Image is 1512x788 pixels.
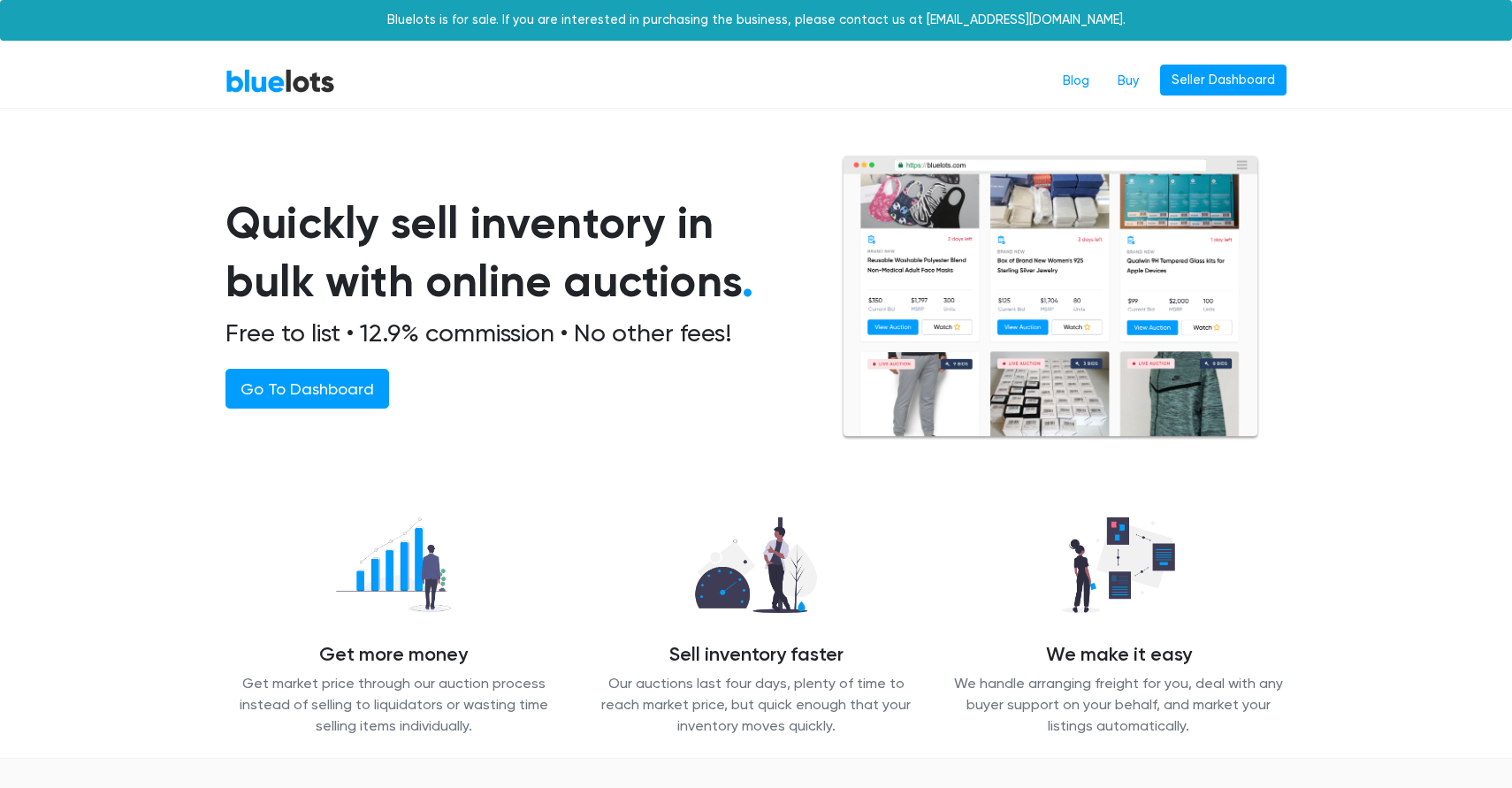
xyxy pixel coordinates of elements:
h4: Sell inventory faster [588,644,924,667]
span: . [742,255,753,308]
h4: We make it easy [951,644,1287,667]
a: Go To Dashboard [225,369,389,409]
h4: Get more money [225,644,561,667]
img: we_manage-77d26b14627abc54d025a00e9d5ddefd645ea4957b3cc0d2b85b0966dac19dae.png [1048,508,1189,623]
p: Get market price through our auction process instead of selling to liquidators or wasting time se... [225,673,561,737]
img: recover_more-49f15717009a7689fa30a53869d6e2571c06f7df1acb54a68b0676dd95821868.png [321,508,466,623]
p: Our auctions last four days, plenty of time to reach market price, but quick enough that your inv... [588,673,924,737]
h2: Free to list • 12.9% commission • No other fees! [225,318,798,348]
h1: Quickly sell inventory in bulk with online auctions [225,194,798,311]
img: browserlots-effe8949e13f0ae0d7b59c7c387d2f9fb811154c3999f57e71a08a1b8b46c466.png [841,155,1260,440]
a: Blog [1049,65,1103,98]
img: sell_faster-bd2504629311caa3513348c509a54ef7601065d855a39eafb26c6393f8aa8a46.png [681,508,832,623]
p: We handle arranging freight for you, deal with any buyer support on your behalf, and market your ... [951,673,1287,737]
a: Seller Dashboard [1160,65,1287,96]
a: Buy [1103,65,1153,98]
a: BlueLots [225,68,335,94]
